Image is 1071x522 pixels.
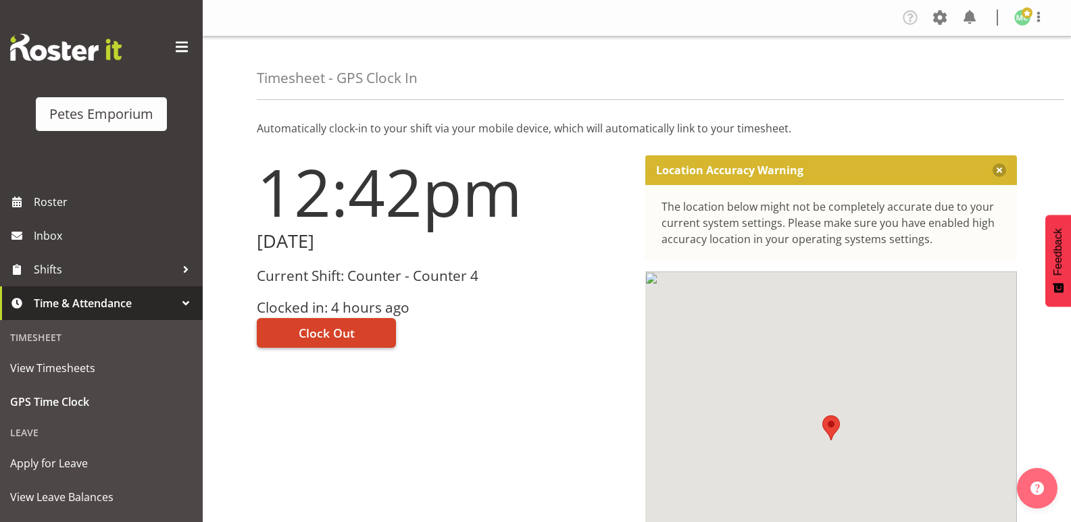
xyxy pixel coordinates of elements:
img: help-xxl-2.png [1030,481,1044,495]
p: Automatically clock-in to your shift via your mobile device, which will automatically link to you... [257,120,1017,136]
span: View Leave Balances [10,487,193,507]
span: Roster [34,192,196,212]
a: GPS Time Clock [3,385,199,419]
span: Feedback [1052,228,1064,276]
span: Apply for Leave [10,453,193,473]
img: Rosterit website logo [10,34,122,61]
span: Clock Out [299,324,355,342]
img: melissa-cowen2635.jpg [1014,9,1030,26]
h3: Clocked in: 4 hours ago [257,300,629,315]
div: The location below might not be completely accurate due to your current system settings. Please m... [662,199,1001,247]
span: Inbox [34,226,196,246]
a: Apply for Leave [3,446,199,480]
h3: Current Shift: Counter - Counter 4 [257,268,629,284]
span: Shifts [34,259,176,280]
button: Clock Out [257,318,396,348]
div: Petes Emporium [49,104,153,124]
a: View Leave Balances [3,480,199,514]
h4: Timesheet - GPS Clock In [257,70,418,86]
a: View Timesheets [3,351,199,385]
h1: 12:42pm [257,155,629,228]
div: Timesheet [3,323,199,351]
div: Leave [3,419,199,446]
span: Time & Attendance [34,293,176,313]
h2: [DATE] [257,231,629,252]
button: Close message [993,163,1006,177]
p: Location Accuracy Warning [656,163,803,177]
button: Feedback - Show survey [1045,215,1071,307]
span: View Timesheets [10,358,193,378]
span: GPS Time Clock [10,392,193,412]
